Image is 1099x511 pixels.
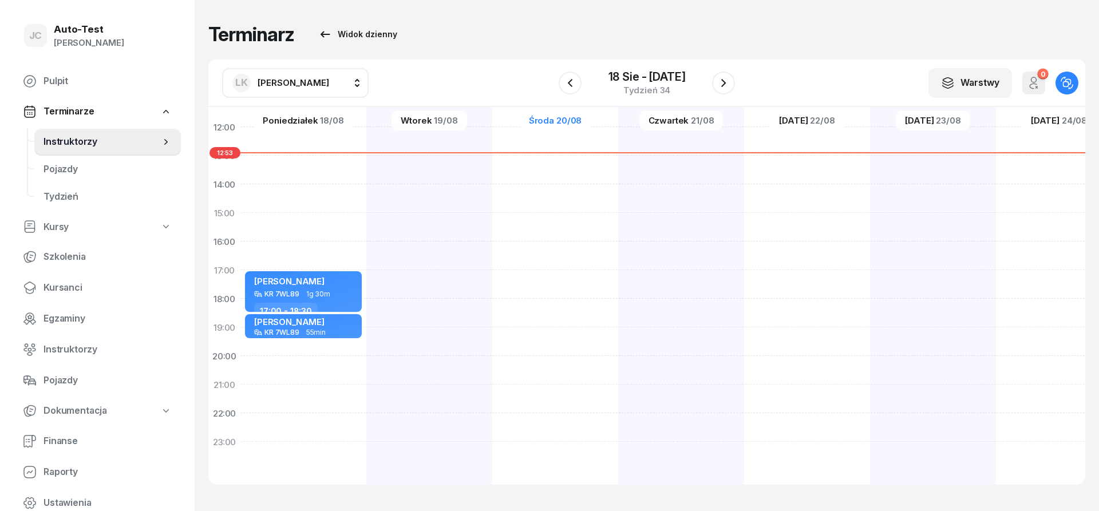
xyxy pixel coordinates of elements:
[44,465,172,480] span: Raporty
[14,98,181,125] a: Terminarze
[14,398,181,424] a: Dokumentacja
[208,370,240,399] div: 21:00
[208,284,240,313] div: 18:00
[306,290,330,298] span: 1g 30m
[779,116,808,125] span: [DATE]
[34,156,181,183] a: Pojazdy
[1062,116,1087,125] span: 24/08
[222,68,369,98] button: LK[PERSON_NAME]
[54,25,124,34] div: Auto-Test
[642,71,647,82] span: -
[905,116,934,125] span: [DATE]
[34,183,181,211] a: Tydzień
[209,147,240,159] span: 12:53
[44,162,172,177] span: Pojazdy
[14,274,181,302] a: Kursanci
[208,256,240,284] div: 17:00
[14,458,181,486] a: Raporty
[44,189,172,204] span: Tydzień
[254,303,318,319] div: 17:00 - 18:30
[14,427,181,455] a: Finanse
[208,342,240,370] div: 20:00
[44,249,172,264] span: Szkolenia
[263,116,318,125] span: Poniedziałek
[44,220,69,235] span: Kursy
[608,71,686,82] div: 18 sie [DATE]
[208,399,240,427] div: 22:00
[608,86,686,94] div: Tydzień 34
[936,116,960,125] span: 23/08
[208,227,240,256] div: 16:00
[14,305,181,332] a: Egzaminy
[44,280,172,295] span: Kursanci
[254,276,325,287] span: [PERSON_NAME]
[264,328,299,336] div: KR 7WL89
[208,313,240,342] div: 19:00
[208,427,240,456] div: 23:00
[29,31,42,41] span: JC
[44,134,160,149] span: Instruktorzy
[556,116,582,125] span: 20/08
[208,24,294,45] h1: Terminarz
[434,116,457,125] span: 19/08
[208,113,240,141] div: 12:00
[14,243,181,271] a: Szkolenia
[928,68,1012,98] button: Warstwy
[208,141,240,170] div: 13:00
[235,78,248,88] span: LK
[318,27,397,41] div: Widok dzienny
[44,403,107,418] span: Dokumentacja
[254,316,325,327] span: [PERSON_NAME]
[320,116,343,125] span: 18/08
[691,116,714,125] span: 21/08
[810,116,835,125] span: 22/08
[54,35,124,50] div: [PERSON_NAME]
[208,170,240,199] div: 14:00
[264,290,299,298] div: KR 7WL89
[306,328,326,336] span: 55min
[14,367,181,394] a: Pojazdy
[14,336,181,363] a: Instruktorzy
[1022,72,1045,94] button: 0
[34,128,181,156] a: Instruktorzy
[14,214,181,240] a: Kursy
[44,311,172,326] span: Egzaminy
[208,199,240,227] div: 15:00
[1031,116,1060,125] span: [DATE]
[44,74,172,89] span: Pulpit
[44,342,172,357] span: Instruktorzy
[941,76,999,90] div: Warstwy
[649,116,689,125] span: Czwartek
[14,68,181,95] a: Pulpit
[44,104,94,119] span: Terminarze
[44,496,172,510] span: Ustawienia
[258,77,329,88] span: [PERSON_NAME]
[308,23,408,46] button: Widok dzienny
[529,116,554,125] span: Środa
[401,116,432,125] span: Wtorek
[44,373,172,388] span: Pojazdy
[44,434,172,449] span: Finanse
[1037,68,1048,79] div: 0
